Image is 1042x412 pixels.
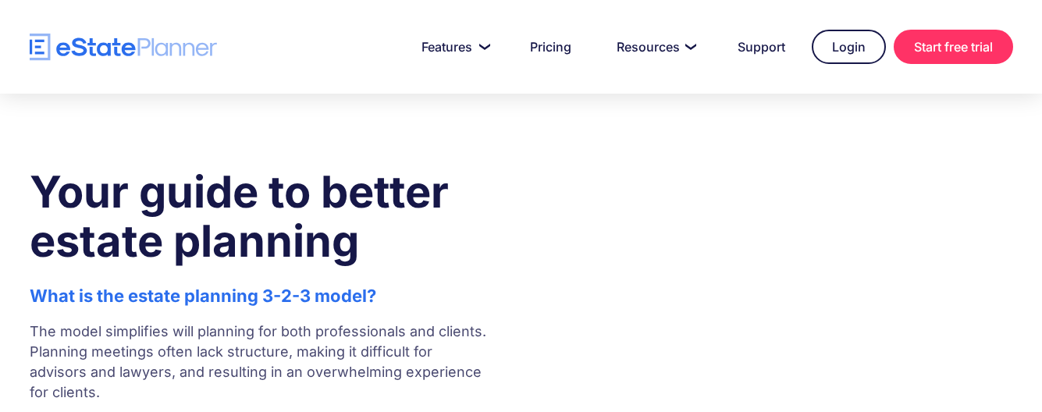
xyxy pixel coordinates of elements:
a: Resources [598,31,711,62]
a: Features [403,31,503,62]
a: Support [719,31,804,62]
h2: What is the estate planning 3-2-3 model? [30,286,492,306]
a: Pricing [511,31,590,62]
strong: Your guide to better estate planning [30,165,449,268]
a: Start free trial [894,30,1013,64]
a: Login [812,30,886,64]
